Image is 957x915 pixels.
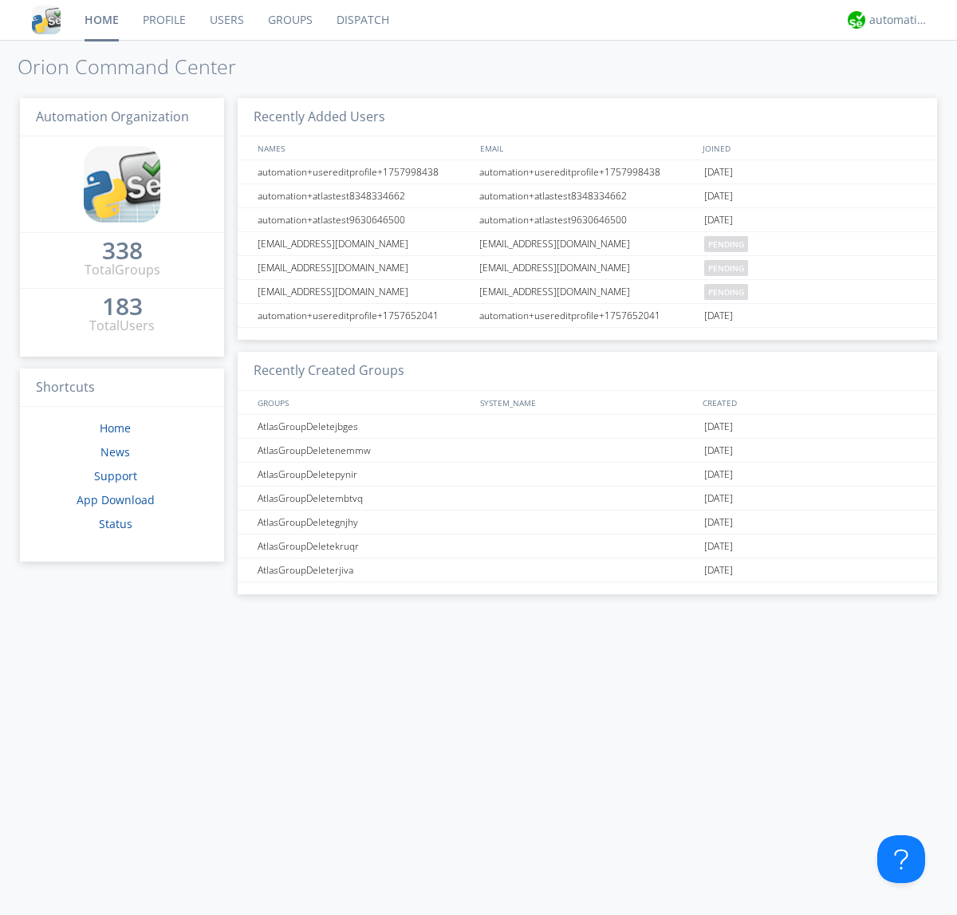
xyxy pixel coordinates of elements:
[475,304,700,327] div: automation+usereditprofile+1757652041
[704,284,748,300] span: pending
[89,317,155,335] div: Total Users
[254,534,475,558] div: AtlasGroupDeletekruqr
[102,243,143,261] a: 338
[254,184,475,207] div: automation+atlastest8348334662
[475,160,700,183] div: automation+usereditprofile+1757998438
[85,261,160,279] div: Total Groups
[254,208,475,231] div: automation+atlastest9630646500
[704,208,733,232] span: [DATE]
[36,108,189,125] span: Automation Organization
[238,352,937,391] h3: Recently Created Groups
[254,558,475,582] div: AtlasGroupDeleterjiva
[254,391,472,414] div: GROUPS
[238,439,937,463] a: AtlasGroupDeletenemmw[DATE]
[254,256,475,279] div: [EMAIL_ADDRESS][DOMAIN_NAME]
[254,415,475,438] div: AtlasGroupDeletejbges
[77,492,155,507] a: App Download
[704,487,733,511] span: [DATE]
[476,136,699,160] div: EMAIL
[704,236,748,252] span: pending
[704,511,733,534] span: [DATE]
[699,391,922,414] div: CREATED
[20,369,224,408] h3: Shortcuts
[102,243,143,258] div: 338
[94,468,137,483] a: Support
[254,487,475,510] div: AtlasGroupDeletembtvq
[238,98,937,137] h3: Recently Added Users
[254,160,475,183] div: automation+usereditprofile+1757998438
[704,558,733,582] span: [DATE]
[704,534,733,558] span: [DATE]
[238,256,937,280] a: [EMAIL_ADDRESS][DOMAIN_NAME][EMAIL_ADDRESS][DOMAIN_NAME]pending
[475,208,700,231] div: automation+atlastest9630646500
[238,558,937,582] a: AtlasGroupDeleterjiva[DATE]
[238,487,937,511] a: AtlasGroupDeletembtvq[DATE]
[99,516,132,531] a: Status
[254,136,472,160] div: NAMES
[238,463,937,487] a: AtlasGroupDeletepynir[DATE]
[704,184,733,208] span: [DATE]
[869,12,929,28] div: automation+atlas
[704,415,733,439] span: [DATE]
[254,439,475,462] div: AtlasGroupDeletenemmw
[704,439,733,463] span: [DATE]
[84,146,160,223] img: cddb5a64eb264b2086981ab96f4c1ba7
[102,298,143,317] a: 183
[238,208,937,232] a: automation+atlastest9630646500automation+atlastest9630646500[DATE]
[704,463,733,487] span: [DATE]
[475,184,700,207] div: automation+atlastest8348334662
[32,6,61,34] img: cddb5a64eb264b2086981ab96f4c1ba7
[238,534,937,558] a: AtlasGroupDeletekruqr[DATE]
[102,298,143,314] div: 183
[100,444,130,459] a: News
[254,280,475,303] div: [EMAIL_ADDRESS][DOMAIN_NAME]
[699,136,922,160] div: JOINED
[877,835,925,883] iframe: Toggle Customer Support
[254,304,475,327] div: automation+usereditprofile+1757652041
[254,511,475,534] div: AtlasGroupDeletegnjhy
[475,280,700,303] div: [EMAIL_ADDRESS][DOMAIN_NAME]
[100,420,131,436] a: Home
[238,184,937,208] a: automation+atlastest8348334662automation+atlastest8348334662[DATE]
[254,232,475,255] div: [EMAIL_ADDRESS][DOMAIN_NAME]
[704,160,733,184] span: [DATE]
[238,160,937,184] a: automation+usereditprofile+1757998438automation+usereditprofile+1757998438[DATE]
[238,304,937,328] a: automation+usereditprofile+1757652041automation+usereditprofile+1757652041[DATE]
[704,304,733,328] span: [DATE]
[848,11,865,29] img: d2d01cd9b4174d08988066c6d424eccd
[475,256,700,279] div: [EMAIL_ADDRESS][DOMAIN_NAME]
[476,391,699,414] div: SYSTEM_NAME
[475,232,700,255] div: [EMAIL_ADDRESS][DOMAIN_NAME]
[238,511,937,534] a: AtlasGroupDeletegnjhy[DATE]
[704,260,748,276] span: pending
[254,463,475,486] div: AtlasGroupDeletepynir
[238,415,937,439] a: AtlasGroupDeletejbges[DATE]
[238,232,937,256] a: [EMAIL_ADDRESS][DOMAIN_NAME][EMAIL_ADDRESS][DOMAIN_NAME]pending
[238,280,937,304] a: [EMAIL_ADDRESS][DOMAIN_NAME][EMAIL_ADDRESS][DOMAIN_NAME]pending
